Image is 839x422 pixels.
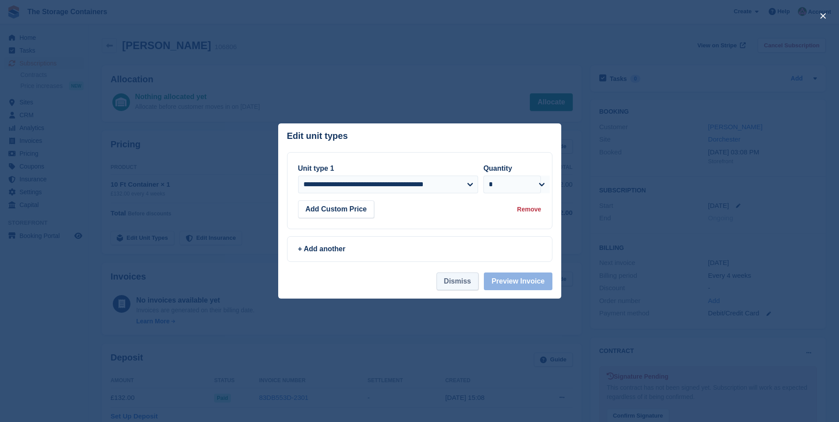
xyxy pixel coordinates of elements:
div: + Add another [298,244,541,254]
label: Quantity [483,165,512,172]
button: close [816,9,830,23]
button: Preview Invoice [484,272,552,290]
button: Add Custom Price [298,200,375,218]
p: Edit unit types [287,131,348,141]
label: Unit type 1 [298,165,334,172]
a: + Add another [287,236,552,262]
div: Remove [517,205,541,214]
button: Dismiss [437,272,479,290]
